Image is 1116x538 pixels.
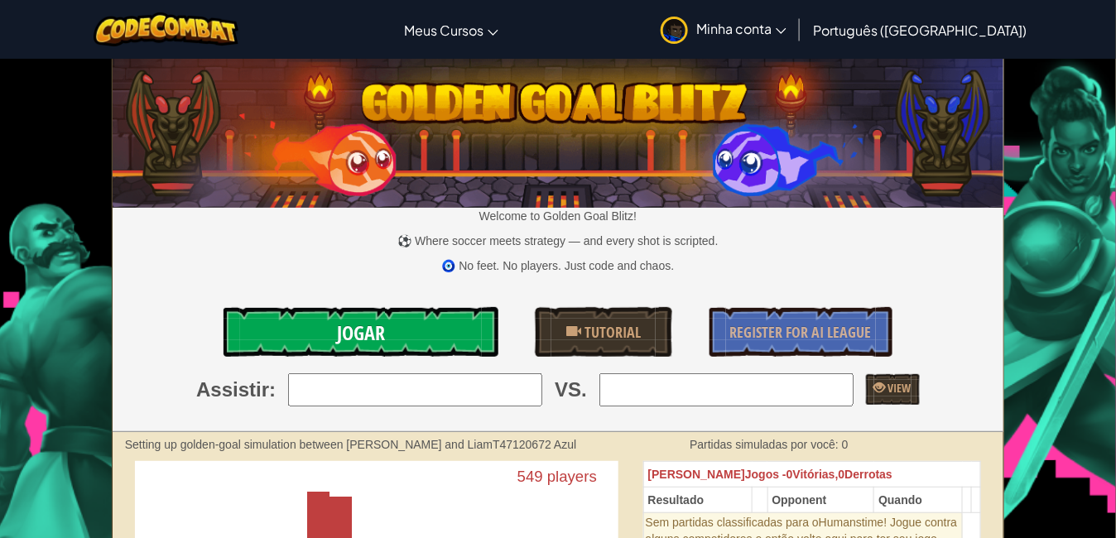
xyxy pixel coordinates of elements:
p: 🧿 No feet. No players. Just code and chaos. [113,257,1003,274]
a: Register for AI League [710,307,892,357]
th: Resultado [643,487,752,512]
span: [PERSON_NAME] [648,468,745,481]
p: ⚽ Where soccer meets strategy — and every shot is scripted. [113,233,1003,249]
a: Minha conta [652,3,795,55]
span: Português ([GEOGRAPHIC_DATA]) [813,22,1027,39]
th: 0 0 [643,461,980,487]
strong: Setting up golden-goal simulation between [PERSON_NAME] and LiamT47120672 Azul [125,438,577,451]
span: : [269,376,276,404]
span: Jogos - [745,468,786,481]
a: Português ([GEOGRAPHIC_DATA]) [805,7,1035,52]
img: Golden Goal [113,52,1003,208]
text: 549 players [518,468,598,485]
th: Opponent [767,487,874,512]
span: View [886,380,912,396]
span: Assistir [196,376,269,404]
span: 0 [842,438,849,451]
span: VS. [555,376,587,404]
img: CodeCombat logo [94,12,238,46]
span: Derrotas [845,468,893,481]
span: Jogar [337,319,385,346]
p: Welcome to Golden Goal Blitz! [113,208,1003,224]
img: avatar [661,17,688,44]
span: Minha conta [696,20,786,37]
span: Sem partidas classificadas para o [646,516,819,529]
a: Tutorial [535,307,672,357]
span: Register for AI League [730,322,872,343]
th: Quando [874,487,963,512]
a: Meus Cursos [396,7,507,52]
span: Tutorial [581,322,641,343]
span: Meus Cursos [404,22,483,39]
span: Vitórias, [793,468,839,481]
span: Partidas simuladas por você: [690,438,842,451]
